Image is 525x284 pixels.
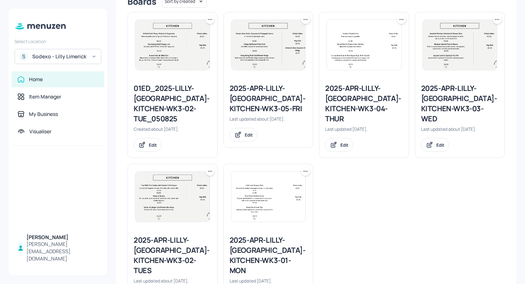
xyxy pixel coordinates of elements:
[32,53,87,60] div: Sodexo - Lilly Limerick
[26,241,98,262] div: [PERSON_NAME][EMAIL_ADDRESS][DOMAIN_NAME]
[29,76,43,83] div: Home
[230,116,307,122] div: Last updated about [DATE].
[423,20,497,70] img: 2025-08-06-1754479167653hgmisizr98u.jpeg
[230,278,307,284] div: Last updated [DATE].
[340,142,348,148] div: Edit
[327,20,401,70] img: 2025-05-07-1746630098254hlfnmqf6a9q.jpeg
[230,235,307,276] div: 2025-APR-LILLY-[GEOGRAPHIC_DATA]-KITCHEN-WK3-01-MON
[29,93,61,100] div: Item Manager
[29,128,51,135] div: Visualiser
[26,234,98,241] div: [PERSON_NAME]
[14,38,101,45] div: Select Location
[134,83,211,124] div: 01ED_2025-LILLY-[GEOGRAPHIC_DATA]-KITCHEN-WK3-02-TUE_050825
[135,20,210,70] img: 2025-04-22-17453375090680x157ip44ktl.jpeg
[19,52,28,61] div: S
[134,126,211,132] div: Created about [DATE].
[421,126,499,132] div: Last updated about [DATE].
[325,83,403,124] div: 2025-APR-LILLY-[GEOGRAPHIC_DATA]-KITCHEN-WK3-04-THUR
[231,172,306,222] img: 2025-07-03-1751551161173vi7gprjyh7s.jpeg
[135,172,210,222] img: 2025-08-06-1754496639723i5rsmf4ricf.jpeg
[436,142,444,148] div: Edit
[29,110,58,118] div: My Business
[134,235,211,276] div: 2025-APR-LILLY-[GEOGRAPHIC_DATA]-KITCHEN-WK3-02-TUES
[325,126,403,132] div: Last updated [DATE].
[245,132,253,138] div: Edit
[134,278,211,284] div: Last updated about [DATE].
[230,83,307,114] div: 2025-APR-LILLY-[GEOGRAPHIC_DATA]-KITCHEN-WK3-05-FRI
[149,142,157,148] div: Edit
[231,20,306,70] img: 2025-08-08-1754648640931g83lhif9to.jpeg
[421,83,499,124] div: 2025-APR-LILLY-[GEOGRAPHIC_DATA]-KITCHEN-WK3-03-WED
